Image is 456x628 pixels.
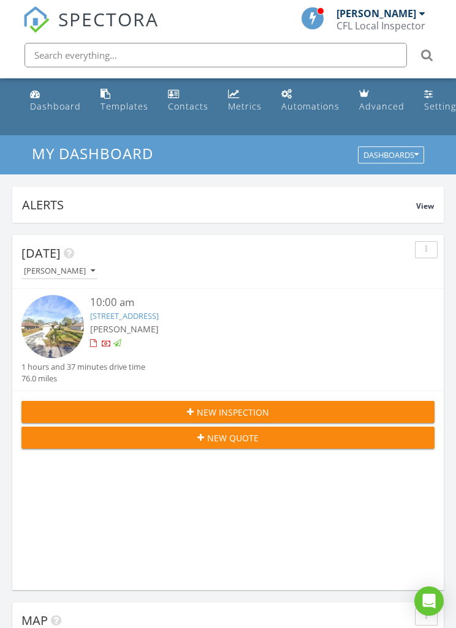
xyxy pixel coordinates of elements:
[363,151,419,160] div: Dashboards
[96,83,153,118] a: Templates
[30,100,81,112] div: Dashboard
[223,83,267,118] a: Metrics
[21,401,435,423] button: New Inspection
[90,295,400,310] div: 10:00 am
[32,143,153,163] span: My Dashboard
[25,43,407,67] input: Search everything...
[414,586,444,616] div: Open Intercom Messenger
[228,100,262,112] div: Metrics
[21,263,97,280] button: [PERSON_NAME]
[168,100,208,112] div: Contacts
[21,245,61,261] span: [DATE]
[24,267,95,275] div: [PERSON_NAME]
[276,83,344,118] a: Automations (Basic)
[336,20,425,32] div: CFL Local Inspector
[163,83,213,118] a: Contacts
[22,196,416,213] div: Alerts
[354,83,409,118] a: Advanced
[23,17,159,42] a: SPECTORA
[416,201,434,211] span: View
[207,432,259,444] span: New Quote
[21,373,145,384] div: 76.0 miles
[21,295,435,384] a: 10:00 am [STREET_ADDRESS] [PERSON_NAME] 1 hours and 37 minutes drive time 76.0 miles
[58,6,159,32] span: SPECTORA
[90,323,159,335] span: [PERSON_NAME]
[197,406,269,419] span: New Inspection
[90,310,159,321] a: [STREET_ADDRESS]
[21,361,145,373] div: 1 hours and 37 minutes drive time
[281,100,340,112] div: Automations
[359,100,405,112] div: Advanced
[25,83,86,118] a: Dashboard
[21,295,84,357] img: streetview
[21,427,435,449] button: New Quote
[101,100,148,112] div: Templates
[358,147,424,164] button: Dashboards
[336,7,416,20] div: [PERSON_NAME]
[23,6,50,33] img: The Best Home Inspection Software - Spectora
